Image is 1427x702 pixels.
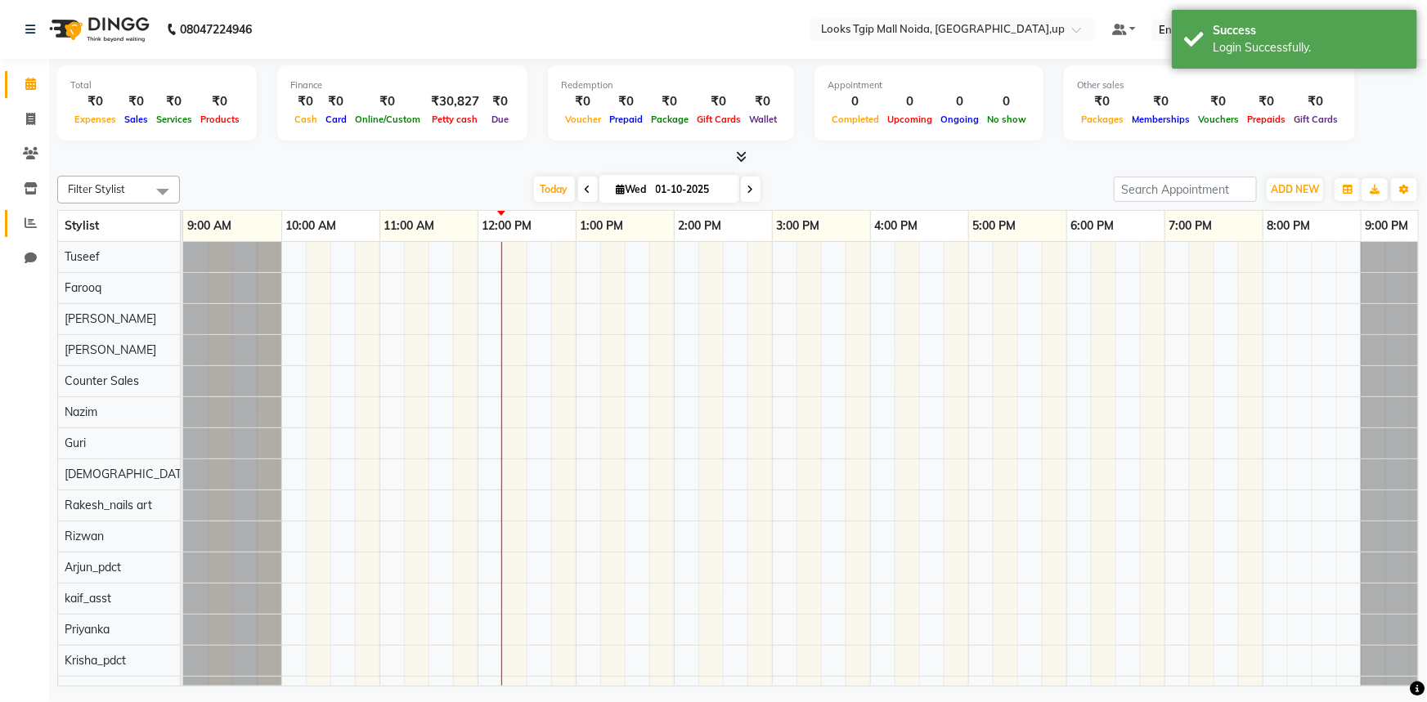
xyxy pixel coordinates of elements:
span: Memberships [1128,114,1194,125]
a: 7:00 PM [1165,214,1217,238]
span: Wed [613,183,651,195]
a: 10:00 AM [282,214,341,238]
div: ₹0 [1290,92,1342,111]
div: ₹0 [351,92,424,111]
a: 1:00 PM [577,214,628,238]
span: kaif_asst [65,591,111,606]
div: ₹0 [321,92,351,111]
span: Card [321,114,351,125]
span: Completed [828,114,883,125]
a: 11:00 AM [380,214,439,238]
div: ₹0 [70,92,120,111]
span: Rakesh_nails art [65,498,152,512]
span: Filter Stylist [68,182,125,195]
span: Today [534,177,575,202]
div: ₹0 [1243,92,1290,111]
span: [DEMOGRAPHIC_DATA] [65,467,192,481]
span: Priyanka [65,622,110,637]
span: Gift Cards [1290,114,1342,125]
span: Prepaids [1243,114,1290,125]
a: 12:00 PM [478,214,536,238]
div: Other sales [1077,78,1342,92]
div: ₹0 [1128,92,1194,111]
span: Packages [1077,114,1128,125]
span: Nazim [65,405,97,419]
div: ₹0 [1194,92,1243,111]
div: ₹0 [152,92,196,111]
span: Sales [120,114,152,125]
span: Arjun_pdct [65,560,121,575]
span: Prepaid [605,114,647,125]
span: Gift Cards [693,114,745,125]
div: Total [70,78,244,92]
a: 3:00 PM [773,214,824,238]
a: 4:00 PM [871,214,922,238]
div: ₹0 [120,92,152,111]
div: ₹0 [561,92,605,111]
span: Vouchers [1194,114,1243,125]
b: 08047224946 [180,7,252,52]
span: Petty cash [429,114,482,125]
span: Guri [65,436,86,450]
div: Appointment [828,78,1030,92]
span: Package [647,114,693,125]
span: ADD NEW [1271,183,1319,195]
a: 2:00 PM [675,214,726,238]
input: Search Appointment [1114,177,1257,202]
span: Due [487,114,513,125]
div: ₹0 [290,92,321,111]
input: 2025-10-01 [651,177,733,202]
div: ₹30,827 [424,92,486,111]
div: ₹0 [486,92,514,111]
span: Gautam_pdct [65,684,135,699]
div: ₹0 [1077,92,1128,111]
div: Finance [290,78,514,92]
span: [PERSON_NAME] [65,342,156,357]
span: Counter Sales [65,373,139,388]
div: ₹0 [745,92,781,111]
div: Success [1213,22,1405,39]
div: Login Successfully. [1213,39,1405,56]
span: Services [152,114,196,125]
span: Farooq [65,280,101,295]
div: 0 [883,92,936,111]
span: Tuseef [65,249,100,264]
span: Stylist [65,218,99,233]
span: Ongoing [936,114,983,125]
span: Wallet [745,114,781,125]
span: No show [983,114,1030,125]
button: ADD NEW [1267,178,1323,201]
a: 9:00 PM [1362,214,1413,238]
img: logo [42,7,154,52]
span: Rizwan [65,529,104,543]
span: Online/Custom [351,114,424,125]
a: 5:00 PM [969,214,1021,238]
a: 6:00 PM [1067,214,1119,238]
a: 8:00 PM [1263,214,1315,238]
div: 0 [936,92,983,111]
span: [PERSON_NAME] [65,311,156,326]
span: Cash [290,114,321,125]
span: Voucher [561,114,605,125]
div: Redemption [561,78,781,92]
div: ₹0 [605,92,647,111]
div: ₹0 [693,92,745,111]
div: 0 [828,92,883,111]
span: Upcoming [883,114,936,125]
div: ₹0 [647,92,693,111]
a: 9:00 AM [183,214,236,238]
div: 0 [983,92,1030,111]
span: Products [196,114,244,125]
span: Krisha_pdct [65,653,126,668]
span: Expenses [70,114,120,125]
div: ₹0 [196,92,244,111]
